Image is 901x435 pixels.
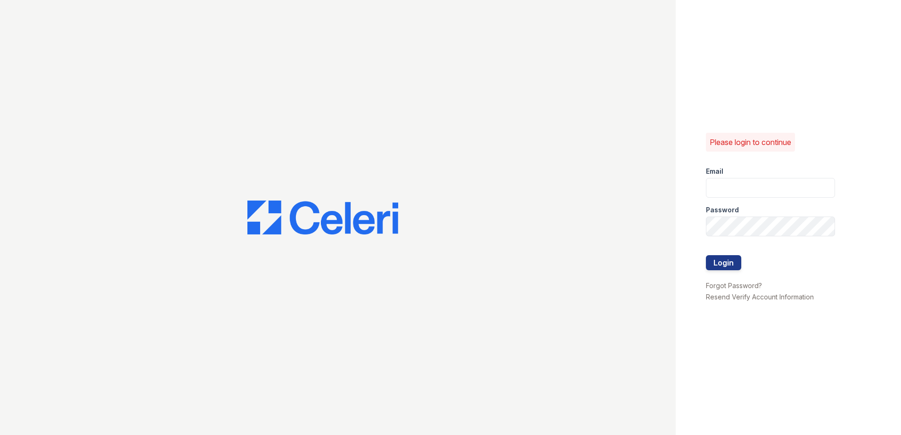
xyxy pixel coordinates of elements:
img: CE_Logo_Blue-a8612792a0a2168367f1c8372b55b34899dd931a85d93a1a3d3e32e68fde9ad4.png [247,201,398,234]
a: Forgot Password? [706,282,762,290]
a: Resend Verify Account Information [706,293,814,301]
button: Login [706,255,741,270]
p: Please login to continue [710,137,791,148]
label: Email [706,167,723,176]
label: Password [706,205,739,215]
